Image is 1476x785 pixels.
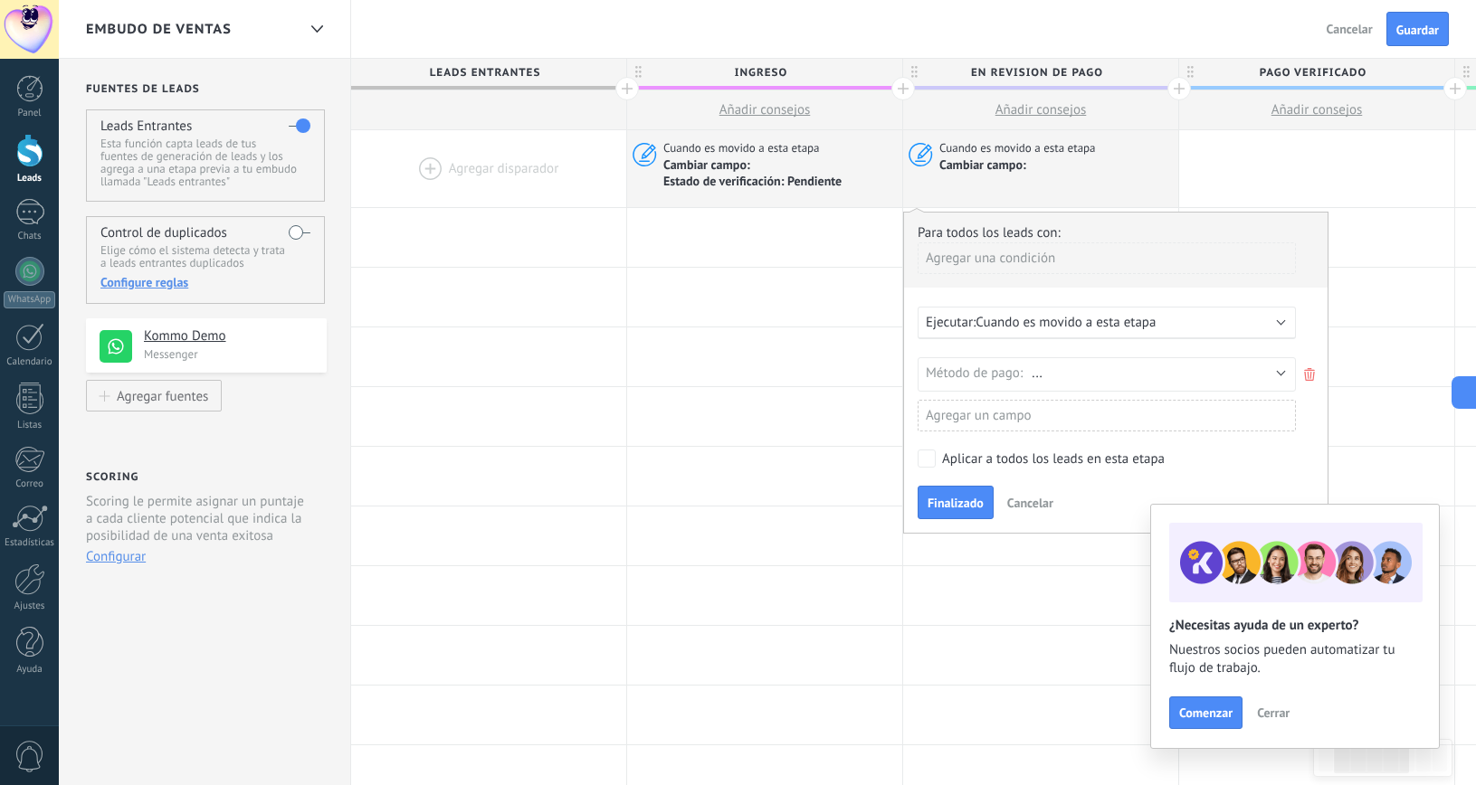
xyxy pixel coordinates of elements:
h4: Leads Entrantes [100,118,192,135]
button: Añadir consejos [1179,90,1454,129]
div: Pago verificado [1179,59,1454,86]
span: Añadir consejos [1271,101,1363,118]
span: Añadir consejos [719,101,811,118]
div: Chats [4,231,56,242]
div: Ingreso [627,59,902,86]
span: ... [1032,364,1043,382]
span: Ejecutar: [926,314,976,331]
button: Finalizado [918,486,994,520]
p: Scoring le permite asignar un puntaje a cada cliente potencial que indica la posibilidad de una v... [86,493,311,544]
button: Cerrar [1249,699,1298,726]
button: Comenzar [1169,696,1243,729]
div: Panel [4,108,56,119]
button: Configurar [86,548,146,565]
button: Añadir consejos [627,90,902,129]
div: Leads [4,173,56,184]
div: WhatsApp [4,291,55,308]
span: Cancelar [1327,21,1373,37]
span: Cuando es movido a esta etapa [939,140,1099,156]
div: Ayuda [4,664,56,676]
div: Método de pago: [926,358,1032,388]
span: Nuestros socios pueden automatizar tu flujo de trabajo. [1169,641,1421,677]
div: Agregar un campo [918,400,1296,431]
div: Aplicar a todos los leads en esta etapa [942,450,1165,468]
div: Listas [4,420,56,431]
div: Leads Entrantes [351,59,626,86]
div: Agregar fuentes [117,388,208,403]
h4: Kommo Demo [144,327,313,345]
span: Pago verificado [1179,59,1445,87]
span: Comenzar [1179,706,1233,719]
div: Para todos los leads con: [918,224,1314,241]
span: Leads Entrantes [351,59,617,87]
p: Elige cómo el sistema detecta y trata a leads entrantes duplicados [100,244,309,270]
div: En revision de Pago [903,59,1178,86]
div: Estadísticas [4,537,56,549]
span: Cuando es movido a esta etapa [976,314,1156,331]
button: ... [1032,364,1295,382]
button: Agregar fuentes [86,380,222,411]
p: Messenger [144,346,316,362]
div: Cambiar campo: [939,157,1026,174]
span: Ingreso [627,59,893,87]
button: Añadir consejos [903,90,1178,129]
div: Embudo de ventas [301,12,332,47]
span: Añadir consejos [995,101,1087,118]
span: Cerrar [1257,706,1290,719]
div: Ajustes [4,601,56,612]
p: Esta función capta leads de tus fuentes de generación de leads y los agrega a una etapa previa a ... [100,137,309,188]
h2: Fuentes de leads [86,82,327,96]
h4: Control de duplicados [100,224,227,241]
span: En revision de Pago [903,59,1169,87]
h2: Scoring [86,470,138,484]
button: Guardar [1386,12,1449,46]
span: Guardar [1396,24,1439,36]
div: Agregar una condición [918,242,1296,274]
div: Calendario [4,356,56,368]
div: Estado de verificación: Pendiente [663,174,842,189]
div: Cambiar campo: [663,157,842,174]
div: Correo [4,478,56,490]
span: Embudo de ventas [86,21,232,38]
button: Cancelar [1000,489,1061,516]
h2: ¿Necesitas ayuda de un experto? [1169,617,1421,634]
span: Finalizado [928,497,984,509]
span: Cancelar [1007,495,1053,511]
button: Cancelar [1319,15,1380,43]
span: Cuando es movido a esta etapa [663,140,823,156]
div: Configure reglas [100,274,309,290]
